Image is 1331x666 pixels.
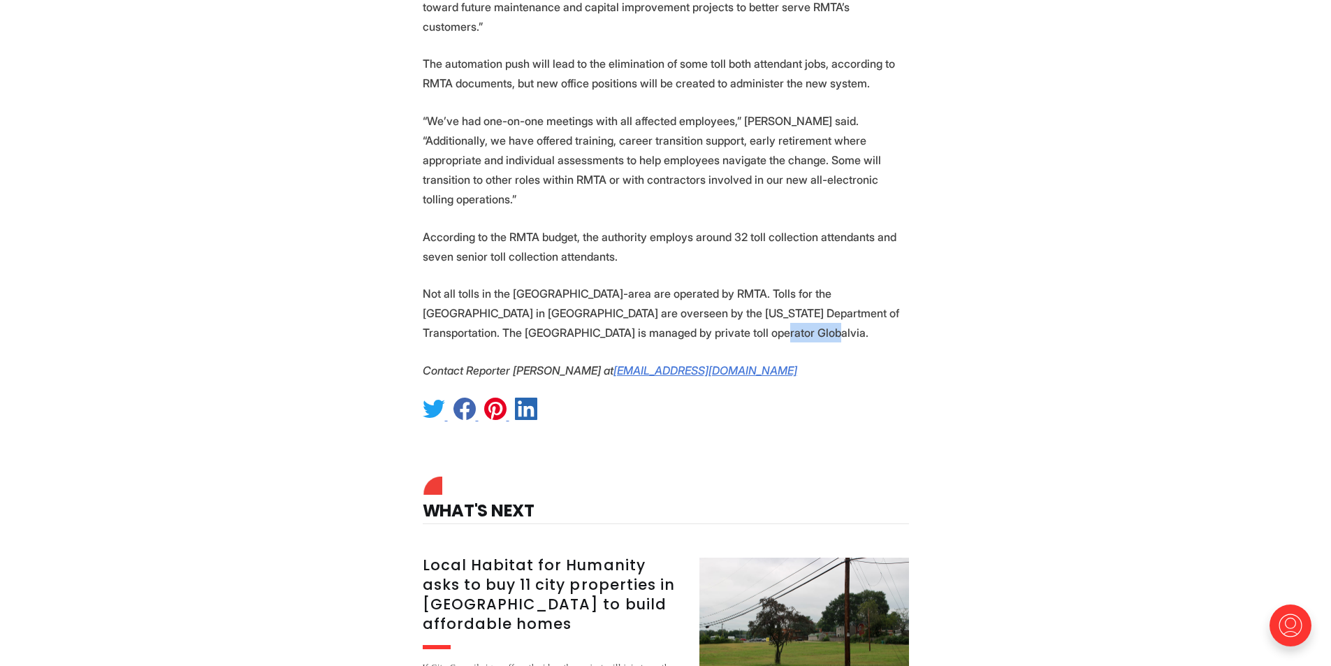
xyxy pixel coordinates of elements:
[423,480,909,524] h4: What's Next
[423,363,613,377] em: Contact Reporter [PERSON_NAME] at
[423,54,909,93] p: The automation push will lead to the elimination of some toll both attendant jobs, according to R...
[423,284,909,342] p: Not all tolls in the [GEOGRAPHIC_DATA]-area are operated by RMTA. Tolls for the [GEOGRAPHIC_DATA]...
[613,363,797,377] a: [EMAIL_ADDRESS][DOMAIN_NAME]
[1258,598,1331,666] iframe: portal-trigger
[423,227,909,266] p: According to the RMTA budget, the authority employs around 32 toll collection attendants and seve...
[423,111,909,209] p: “We’ve had one-on-one meetings with all affected employees,” [PERSON_NAME] said. “Additionally, w...
[423,556,683,634] h3: Local Habitat for Humanity asks to buy 11 city properties in [GEOGRAPHIC_DATA] to build affordabl...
